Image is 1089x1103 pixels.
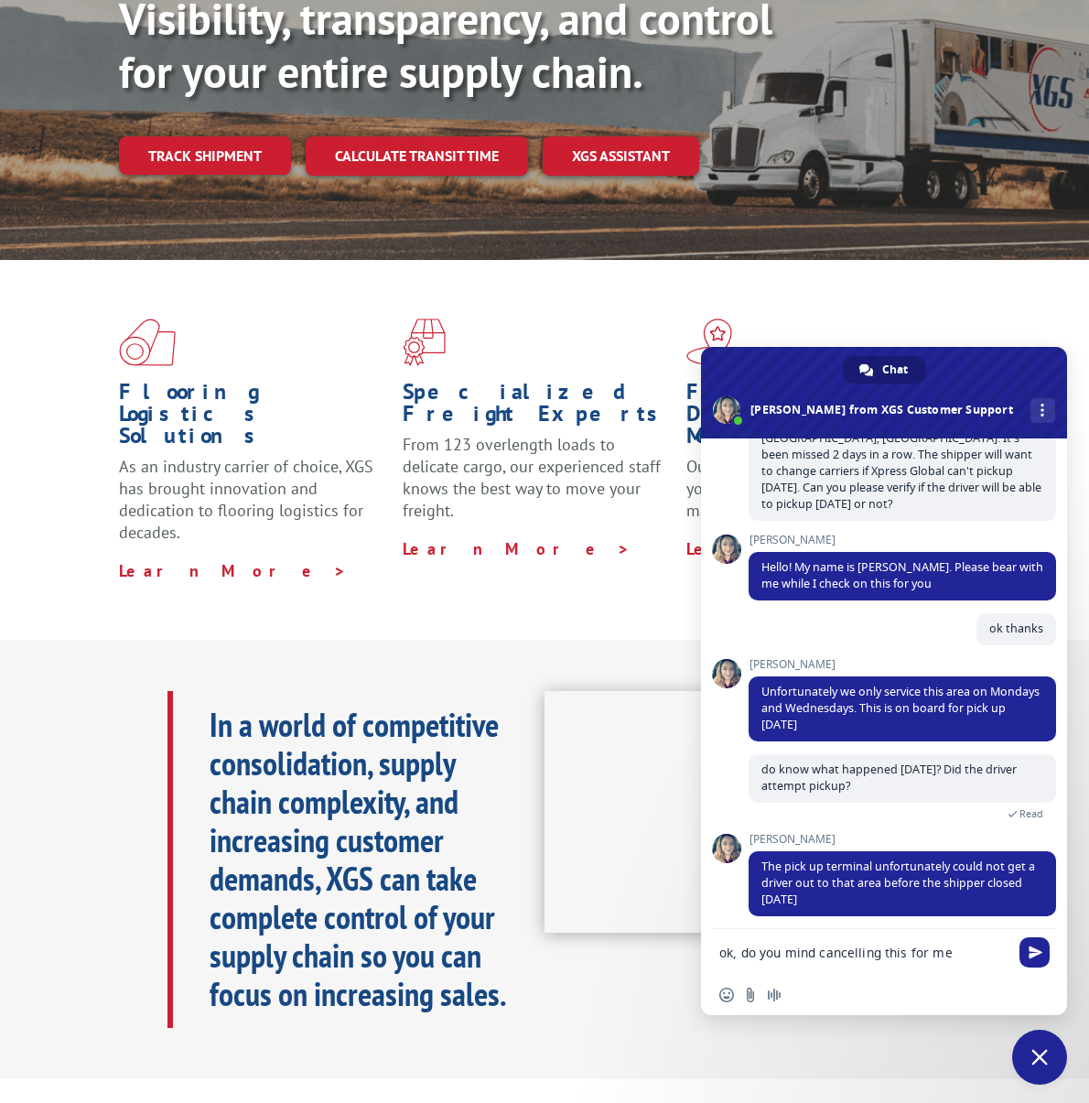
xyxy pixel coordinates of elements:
a: Learn More > [119,560,347,581]
img: xgs-icon-focused-on-flooring-red [403,319,446,366]
b: In a world of competitive consolidation, supply chain complexity, and increasing customer demands... [210,703,507,1015]
textarea: Compose your message... [719,945,1008,961]
iframe: XGS Logistics Solutions [544,691,973,932]
span: The pick up terminal unfortunately could not get a driver out to that area before the shipper clo... [761,859,1035,907]
span: Send a file [743,988,758,1002]
span: do know what happened [DATE]? Did the driver attempt pickup? [761,762,1017,794]
img: xgs-icon-flagship-distribution-model-red [686,319,749,366]
span: Unfortunately we only service this area on Mondays and Wednesdays. This is on board for pick up [... [761,684,1040,732]
h1: Specialized Freight Experts [403,381,673,434]
span: ok thanks [989,621,1043,636]
p: From 123 overlength loads to delicate cargo, our experienced staff knows the best way to move you... [403,434,673,537]
div: Close chat [1012,1030,1067,1085]
a: Track shipment [119,136,291,175]
span: Chat [882,356,908,384]
a: Learn More > [686,538,914,559]
h1: Flooring Logistics Solutions [119,381,389,456]
img: xgs-icon-total-supply-chain-intelligence-red [119,319,176,366]
span: Read [1019,807,1043,820]
span: As an industry carrier of choice, XGS has brought innovation and dedication to flooring logistics... [119,456,373,542]
span: Can I follow up on pickup#: 31473845 at [PERSON_NAME][GEOGRAPHIC_DATA] in [GEOGRAPHIC_DATA], [GEO... [761,397,1041,512]
span: Hello! My name is [PERSON_NAME]. Please bear with me while I check on this for you [761,559,1043,591]
a: Calculate transit time [306,136,528,176]
span: Audio message [767,988,782,1002]
span: [PERSON_NAME] [749,658,1056,671]
div: Chat [843,356,926,384]
span: Our agile distribution network gives you nationwide inventory management on demand. [686,456,943,521]
span: Insert an emoji [719,988,734,1002]
a: Learn More > [403,538,631,559]
span: [PERSON_NAME] [749,534,1056,546]
span: Send [1019,937,1050,968]
a: XGS ASSISTANT [543,136,699,176]
span: [PERSON_NAME] [749,833,1056,846]
h1: Flagship Distribution Model [686,381,956,456]
div: More channels [1030,398,1055,423]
